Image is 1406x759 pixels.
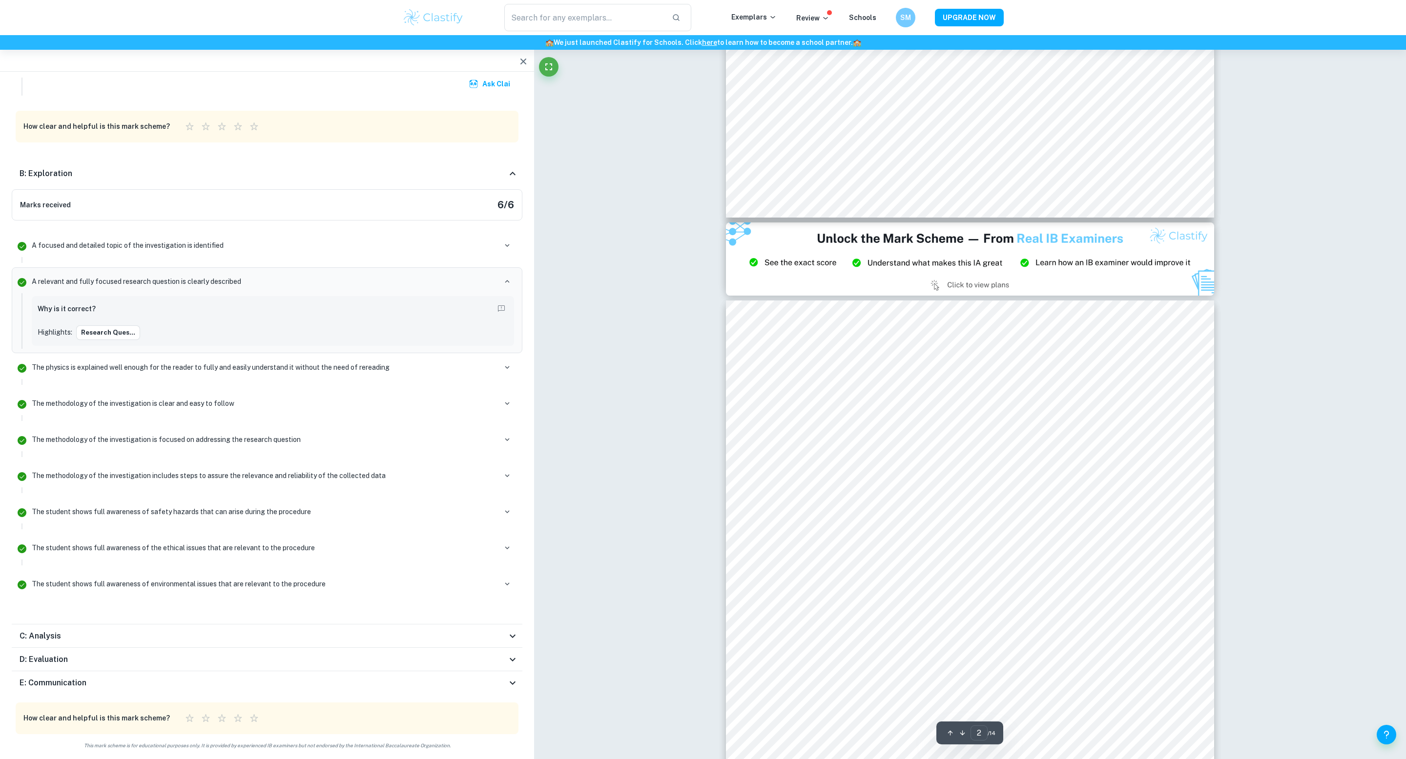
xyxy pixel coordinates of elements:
span: 🏫 [853,39,861,46]
button: Help and Feedback [1377,725,1396,744]
svg: Correct [16,399,28,410]
svg: Correct [16,240,28,252]
span: This mark scheme is for educational purposes only. It is provided by experienced IB examiners but... [16,742,518,749]
svg: Correct [16,277,28,288]
p: The student shows full awareness of safety hazards that can arise during the procedure [32,506,311,517]
button: Fullscreen [539,57,558,77]
a: here [702,39,717,46]
span: 🏫 [545,39,554,46]
span: / 14 [988,729,995,738]
h5: 6 / 6 [497,198,514,212]
svg: Correct [16,471,28,482]
p: The student shows full awareness of the ethical issues that are relevant to the procedure [32,542,315,553]
a: Schools [849,14,876,21]
div: B: Exploration [12,158,522,189]
p: A focused and detailed topic of the investigation is identified [32,240,224,251]
svg: Correct [16,579,28,591]
h6: We just launched Clastify for Schools. Click to learn how to become a school partner. [2,37,1404,48]
p: Exemplars [731,12,777,22]
svg: Correct [16,507,28,519]
div: D: Evaluation [12,648,522,671]
h6: Why is it correct? [38,303,96,314]
p: The methodology of the investigation is focused on addressing the research question [32,434,301,445]
h6: How clear and helpful is this mark scheme? [23,121,170,132]
p: The methodology of the investigation is clear and easy to follow [32,398,234,409]
h6: Marks received [20,200,71,210]
img: Ad [726,222,1214,296]
h6: B: Exploration [20,168,72,180]
h6: E: Communication [20,677,86,689]
h6: C: Analysis [20,630,61,642]
div: E: Communication [12,671,522,695]
p: Highlights: [38,327,72,338]
img: clai.svg [469,79,478,89]
p: The student shows full awareness of environmental issues that are relevant to the procedure [32,579,326,589]
div: C: Analysis [12,624,522,648]
button: Ask Clai [467,75,514,93]
p: The methodology of the investigation includes steps to assure the relevance and reliability of th... [32,470,386,481]
input: Search for any exemplars... [504,4,664,31]
h6: D: Evaluation [20,654,68,665]
svg: Correct [16,435,28,446]
button: Research Ques... [76,325,140,340]
p: A relevant and fully focused research question is clearly described [32,276,241,287]
h6: How clear and helpful is this mark scheme? [23,713,170,723]
svg: Correct [16,543,28,555]
button: UPGRADE NOW [935,9,1004,26]
img: Clastify logo [402,8,464,27]
p: The physics is explained well enough for the reader to fully and easily understand it without the... [32,362,390,373]
h6: SM [900,12,911,23]
svg: Correct [16,362,28,374]
p: Review [796,13,829,23]
button: Report mistake/confusion [495,302,508,316]
button: SM [896,8,915,27]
